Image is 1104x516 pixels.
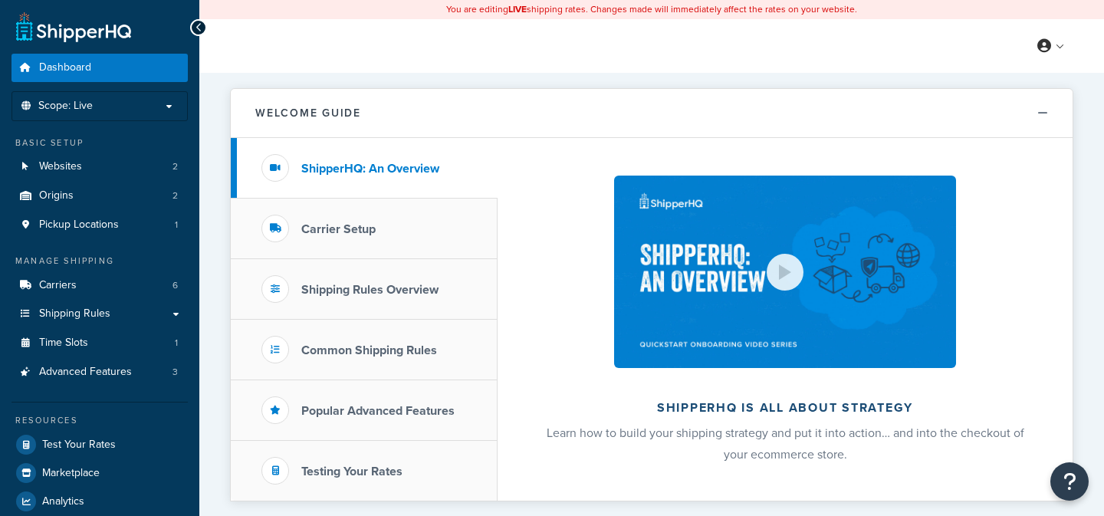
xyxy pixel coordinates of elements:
h2: ShipperHQ is all about strategy [538,401,1032,415]
a: Test Your Rates [11,431,188,458]
span: Time Slots [39,337,88,350]
li: Websites [11,153,188,181]
span: Pickup Locations [39,219,119,232]
h3: Testing Your Rates [301,465,402,478]
h3: Shipping Rules Overview [301,283,439,297]
li: Time Slots [11,329,188,357]
span: Analytics [42,495,84,508]
a: Advanced Features3 [11,358,188,386]
a: Analytics [11,488,188,515]
h3: ShipperHQ: An Overview [301,162,439,176]
a: Carriers6 [11,271,188,300]
span: 6 [172,279,178,292]
div: Resources [11,414,188,427]
span: Websites [39,160,82,173]
span: Origins [39,189,74,202]
span: Marketplace [42,467,100,480]
span: 2 [172,189,178,202]
h2: Welcome Guide [255,107,361,119]
li: Advanced Features [11,358,188,386]
h3: Common Shipping Rules [301,343,437,357]
a: Dashboard [11,54,188,82]
a: Marketplace [11,459,188,487]
span: Advanced Features [39,366,132,379]
a: Time Slots1 [11,329,188,357]
li: Pickup Locations [11,211,188,239]
a: Shipping Rules [11,300,188,328]
div: Basic Setup [11,136,188,150]
a: Origins2 [11,182,188,210]
span: 1 [175,219,178,232]
span: Test Your Rates [42,439,116,452]
li: Origins [11,182,188,210]
li: Carriers [11,271,188,300]
img: ShipperHQ is all about strategy [614,176,956,368]
button: Welcome Guide [231,89,1073,138]
span: Scope: Live [38,100,93,113]
span: 3 [172,366,178,379]
a: Pickup Locations1 [11,211,188,239]
b: LIVE [508,2,527,16]
span: 2 [172,160,178,173]
span: Learn how to build your shipping strategy and put it into action… and into the checkout of your e... [547,424,1024,463]
div: Manage Shipping [11,255,188,268]
h3: Popular Advanced Features [301,404,455,418]
button: Open Resource Center [1050,462,1089,501]
span: Shipping Rules [39,307,110,320]
a: Websites2 [11,153,188,181]
span: Dashboard [39,61,91,74]
span: Carriers [39,279,77,292]
span: 1 [175,337,178,350]
h3: Carrier Setup [301,222,376,236]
